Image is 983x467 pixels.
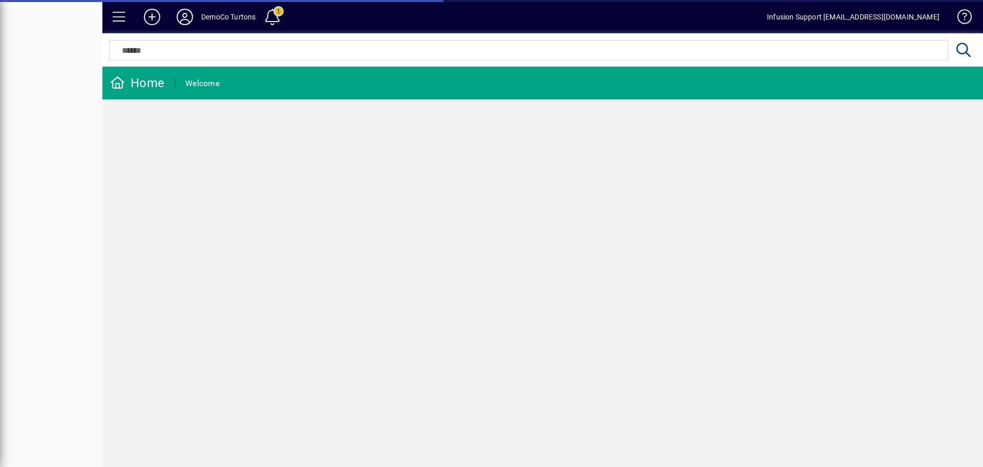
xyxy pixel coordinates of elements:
div: Welcome [185,75,220,92]
button: Add [136,8,168,26]
div: Home [110,75,164,91]
div: Infusion Support [EMAIL_ADDRESS][DOMAIN_NAME] [767,9,939,25]
button: Profile [168,8,201,26]
div: DemoCo Turtons [201,9,255,25]
a: Knowledge Base [950,2,970,35]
